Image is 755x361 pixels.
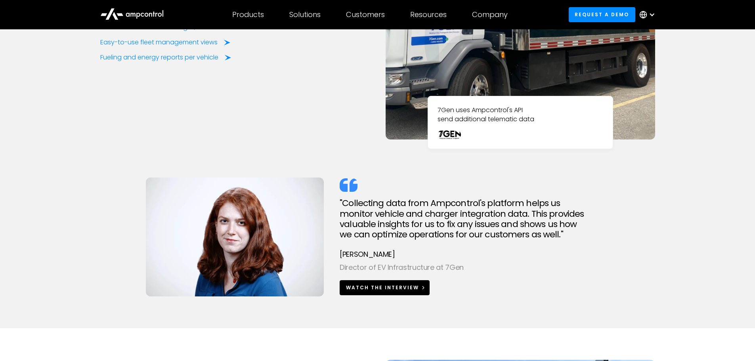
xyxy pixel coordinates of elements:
div: [PERSON_NAME] [340,249,609,260]
div: Company [472,10,508,19]
div: Customers [346,10,385,19]
div: Products [232,10,264,19]
div: Resources [410,10,447,19]
a: Watch The Interview [340,280,430,295]
img: quote icon [340,178,357,192]
a: Fueling and energy reports per vehicle [100,53,231,62]
div: Fueling and energy reports per vehicle [100,53,218,62]
div: Director of EV Infrastructure at 7Gen [340,262,609,273]
div: Solutions [289,10,321,19]
a: Easy-to-use fleet management views [100,38,230,47]
h2: "Collecting data from Ampcontrol's platform helps us monitor vehicle and charger integration data... [340,198,609,240]
p: 7Gen uses Ampcontrol's API send additional telematic data [438,106,603,124]
div: Easy-to-use fleet management views [100,38,218,47]
a: Request a demo [569,7,635,22]
div: Watch The Interview [346,284,419,291]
